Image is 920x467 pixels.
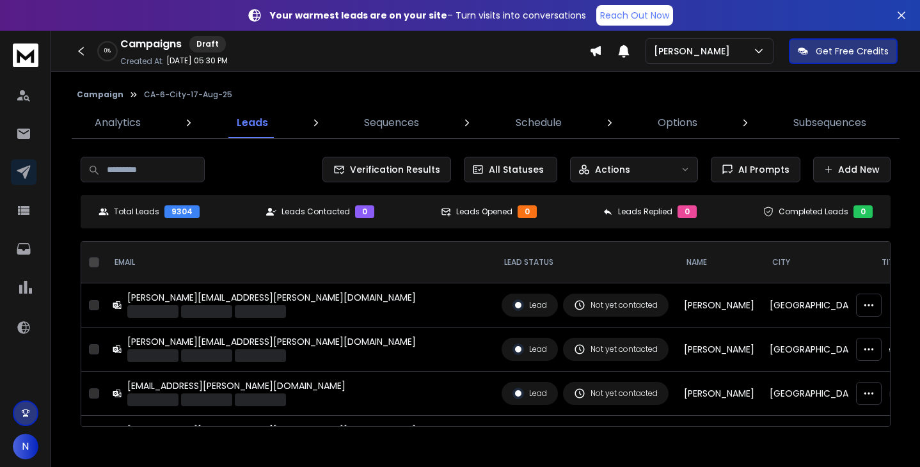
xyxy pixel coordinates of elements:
strong: Your warmest leads are on your site [270,9,447,22]
p: Total Leads [114,207,159,217]
td: [GEOGRAPHIC_DATA] [762,283,871,328]
th: City [762,242,871,283]
p: – Turn visits into conversations [270,9,586,22]
div: Lead [512,344,547,355]
div: Draft [189,36,226,52]
div: 0 [853,205,873,218]
p: Reach Out Now [600,9,669,22]
td: [PERSON_NAME] [676,328,762,372]
div: Not yet contacted [574,388,658,399]
h1: Campaigns [120,36,182,52]
div: 0 [355,205,374,218]
a: Options [650,107,705,138]
div: Lead [512,388,547,399]
td: [GEOGRAPHIC_DATA] [762,328,871,372]
p: Created At: [120,56,164,67]
div: [PERSON_NAME][EMAIL_ADDRESS][PERSON_NAME][DOMAIN_NAME] [127,423,416,436]
th: EMAIL [104,242,494,283]
button: N [13,434,38,459]
p: 0 % [104,47,111,55]
th: LEAD STATUS [494,242,676,283]
div: Not yet contacted [574,299,658,311]
a: Analytics [87,107,148,138]
div: 0 [518,205,537,218]
td: [GEOGRAPHIC_DATA] [762,372,871,416]
div: Lead [512,299,547,311]
th: NAME [676,242,762,283]
p: Completed Leads [779,207,848,217]
td: [PERSON_NAME] [676,372,762,416]
span: AI Prompts [733,163,789,176]
p: [PERSON_NAME] [654,45,735,58]
span: Verification Results [345,163,440,176]
div: [PERSON_NAME][EMAIL_ADDRESS][PERSON_NAME][DOMAIN_NAME] [127,291,416,304]
div: [EMAIL_ADDRESS][PERSON_NAME][DOMAIN_NAME] [127,379,345,392]
p: [DATE] 05:30 PM [166,56,228,66]
p: Subsequences [793,115,866,131]
div: [PERSON_NAME][EMAIL_ADDRESS][PERSON_NAME][DOMAIN_NAME] [127,335,416,348]
p: Get Free Credits [816,45,889,58]
p: Actions [595,163,630,176]
button: Add New [813,157,891,182]
td: [GEOGRAPHIC_DATA] [762,416,871,460]
a: Schedule [508,107,569,138]
img: logo [13,44,38,67]
p: Sequences [364,115,419,131]
p: Leads Contacted [282,207,350,217]
p: All Statuses [489,163,544,176]
p: Schedule [516,115,562,131]
button: AI Prompts [711,157,800,182]
a: Leads [229,107,276,138]
p: Options [658,115,697,131]
button: Campaign [77,90,123,100]
p: CA-6-City-17-Aug-25 [144,90,232,100]
a: Reach Out Now [596,5,673,26]
p: Leads Replied [618,207,672,217]
td: [PERSON_NAME] [676,416,762,460]
p: Analytics [95,115,141,131]
a: Sequences [356,107,427,138]
p: Leads Opened [456,207,512,217]
td: [PERSON_NAME] [676,283,762,328]
div: 9304 [164,205,200,218]
button: Get Free Credits [789,38,898,64]
button: Verification Results [322,157,451,182]
p: Leads [237,115,268,131]
a: Subsequences [786,107,874,138]
div: 0 [678,205,697,218]
div: Not yet contacted [574,344,658,355]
